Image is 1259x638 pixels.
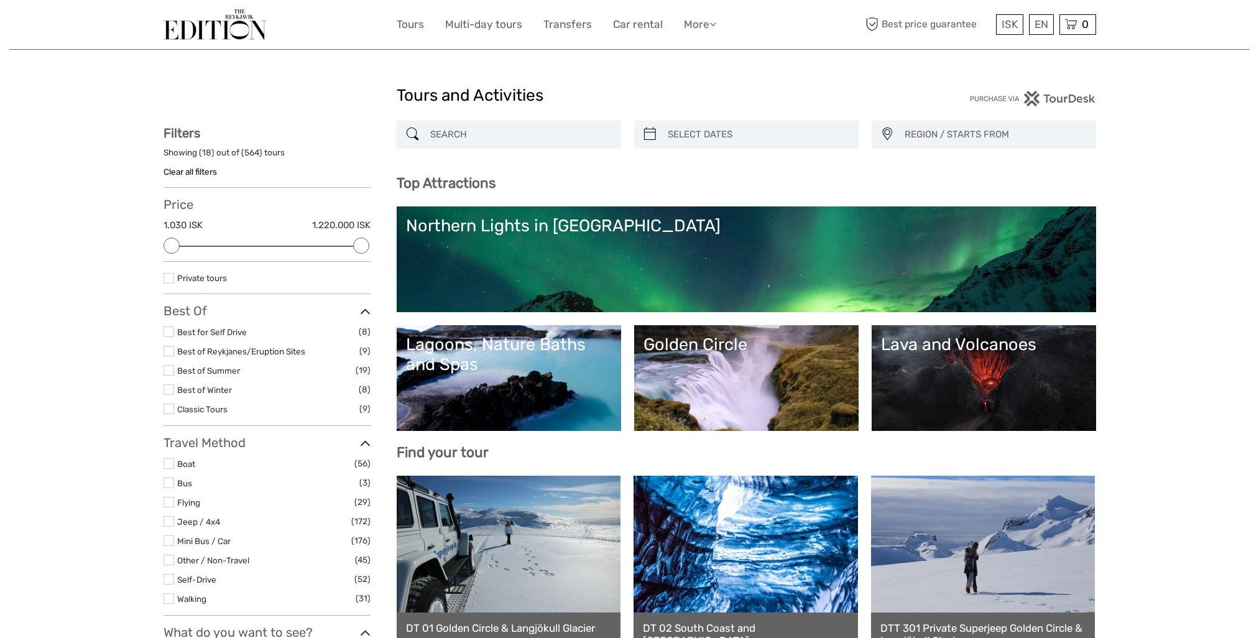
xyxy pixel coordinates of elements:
[969,91,1095,106] img: PurchaseViaTourDesk.png
[164,167,217,177] a: Clear all filters
[397,86,863,106] h1: Tours and Activities
[359,382,371,397] span: (8)
[881,335,1087,354] div: Lava and Volcanoes
[406,335,612,375] div: Lagoons, Nature Baths and Spas
[406,216,1087,303] a: Northern Lights in [GEOGRAPHIC_DATA]
[177,273,227,283] a: Private tours
[863,14,993,35] span: Best price guarantee
[177,404,228,414] a: Classic Tours
[164,303,371,318] h3: Best Of
[684,16,716,34] a: More
[354,456,371,471] span: (56)
[397,16,424,34] a: Tours
[445,16,522,34] a: Multi-day tours
[356,591,371,606] span: (31)
[359,344,371,358] span: (9)
[164,147,371,166] div: Showing ( ) out of ( ) tours
[1002,18,1018,30] span: ISK
[312,219,371,232] label: 1.220.000 ISK
[643,335,849,422] a: Golden Circle
[397,444,489,461] b: Find your tour
[406,335,612,422] a: Lagoons, Nature Baths and Spas
[543,16,592,34] a: Transfers
[164,219,203,232] label: 1.030 ISK
[354,572,371,586] span: (52)
[1080,18,1091,30] span: 0
[406,622,612,634] a: DT 01 Golden Circle & Langjökull Glacier
[177,555,249,565] a: Other / Non-Travel
[1029,14,1054,35] div: EN
[613,16,663,34] a: Car rental
[356,363,371,377] span: (19)
[164,126,200,141] strong: Filters
[177,385,232,395] a: Best of Winter
[177,517,220,527] a: Jeep / 4x4
[406,216,1087,236] div: Northern Lights in [GEOGRAPHIC_DATA]
[177,327,247,337] a: Best for Self Drive
[351,514,371,529] span: (172)
[164,197,371,212] h3: Price
[177,478,192,488] a: Bus
[359,402,371,416] span: (9)
[899,124,1090,145] button: REGION / STARTS FROM
[351,534,371,548] span: (176)
[177,346,305,356] a: Best of Reykjanes/Eruption Sites
[177,536,231,546] a: Mini Bus / Car
[244,147,259,159] label: 564
[425,124,615,146] input: SEARCH
[354,495,371,509] span: (29)
[177,594,206,604] a: Walking
[355,553,371,567] span: (45)
[164,435,371,450] h3: Travel Method
[881,335,1087,422] a: Lava and Volcanoes
[643,335,849,354] div: Golden Circle
[177,459,195,469] a: Boat
[177,366,240,376] a: Best of Summer
[202,147,211,159] label: 18
[397,175,496,192] b: Top Attractions
[663,124,852,146] input: SELECT DATES
[177,497,200,507] a: Flying
[164,9,267,40] img: The Reykjavík Edition
[177,575,216,585] a: Self-Drive
[359,476,371,490] span: (3)
[359,325,371,339] span: (8)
